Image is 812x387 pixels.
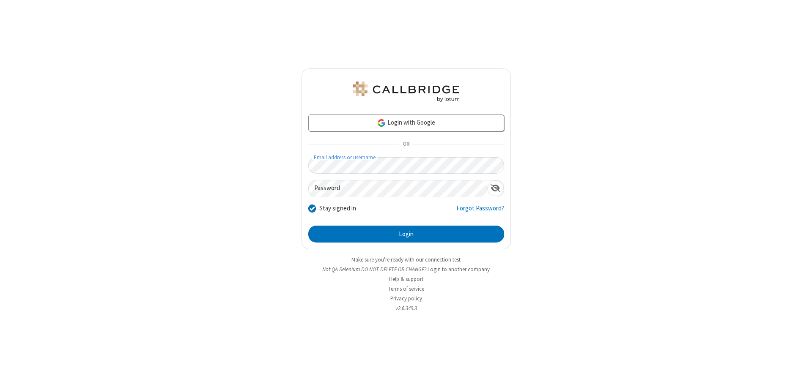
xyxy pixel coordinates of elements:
a: Help & support [389,275,423,283]
img: QA Selenium DO NOT DELETE OR CHANGE [351,82,461,102]
img: google-icon.png [377,118,386,128]
a: Make sure you're ready with our connection test [351,256,461,263]
button: Login [308,226,504,243]
div: Show password [487,180,504,196]
a: Login with Google [308,114,504,131]
label: Stay signed in [319,204,356,213]
li: v2.6.349.3 [302,304,511,312]
a: Terms of service [388,285,424,292]
input: Email address or username [308,157,504,174]
a: Privacy policy [390,295,422,302]
input: Password [309,180,487,197]
a: Forgot Password? [456,204,504,220]
li: Not QA Selenium DO NOT DELETE OR CHANGE? [302,265,511,273]
button: Login to another company [428,265,490,273]
span: OR [399,139,413,150]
